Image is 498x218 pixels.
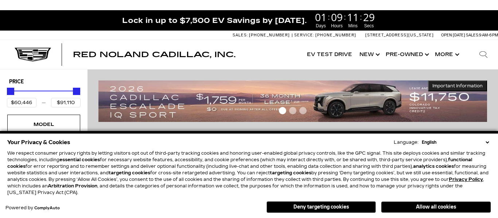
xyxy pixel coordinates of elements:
[7,150,491,196] p: We respect consumer privacy rights by letting visitors opt out of third-party tracking cookies an...
[59,157,100,162] strong: essential cookies
[420,139,491,146] select: Language Select
[346,12,360,22] span: 11
[7,137,70,147] span: Your Privacy & Cookies
[314,23,328,29] span: Days
[441,33,465,37] span: Open [DATE]
[394,140,419,144] div: Language:
[9,79,78,85] h5: Price
[303,40,356,69] a: EV Test Drive
[15,48,51,62] img: Cadillac Dark Logo with Cadillac White Text
[233,33,292,37] a: Sales: [PHONE_NUMBER]
[109,170,150,175] strong: targeting cookies
[449,177,483,182] a: Privacy Policy
[466,33,479,37] span: Sales:
[382,40,431,69] a: Pre-Owned
[360,12,362,23] span: :
[289,107,296,114] span: Go to slide 2
[479,33,498,37] span: 9 AM-6 PM
[270,170,311,175] strong: targeting cookies
[431,40,462,69] button: More
[344,12,346,23] span: :
[233,33,248,37] span: Sales:
[249,33,290,37] span: [PHONE_NUMBER]
[7,98,36,107] input: Minimum
[7,115,80,134] div: ModelModel
[381,202,491,213] button: Allow all cookies
[432,83,483,89] span: Important Information
[73,51,236,58] a: Red Noland Cadillac, Inc.
[330,23,344,29] span: Hours
[73,88,80,95] div: Maximum Price
[428,80,487,91] button: Important Information
[7,85,81,107] div: Price
[48,183,97,189] strong: Arbitration Provision
[266,201,376,213] button: Deny targeting cookies
[315,33,356,37] span: [PHONE_NUMBER]
[122,16,307,25] span: Lock in up to $7,500 EV Savings by [DATE].
[299,107,307,114] span: Go to slide 3
[365,33,434,37] a: [STREET_ADDRESS][US_STATE]
[279,107,286,114] span: Go to slide 1
[98,80,487,122] img: 2509-September-FOM-Escalade-IQ-Lease9
[5,206,60,210] div: Powered by
[486,14,494,23] a: Close
[26,120,62,128] div: Model
[7,88,14,95] div: Minimum Price
[413,164,454,169] strong: analytics cookies
[314,12,328,22] span: 01
[346,23,360,29] span: Mins
[34,206,60,210] a: ComplyAuto
[328,12,330,23] span: :
[330,12,344,22] span: 09
[73,50,236,59] span: Red Noland Cadillac, Inc.
[294,33,314,37] span: Service:
[362,12,376,22] span: 29
[362,23,376,29] span: Secs
[51,98,81,107] input: Maximum
[292,33,358,37] a: Service: [PHONE_NUMBER]
[356,40,382,69] a: New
